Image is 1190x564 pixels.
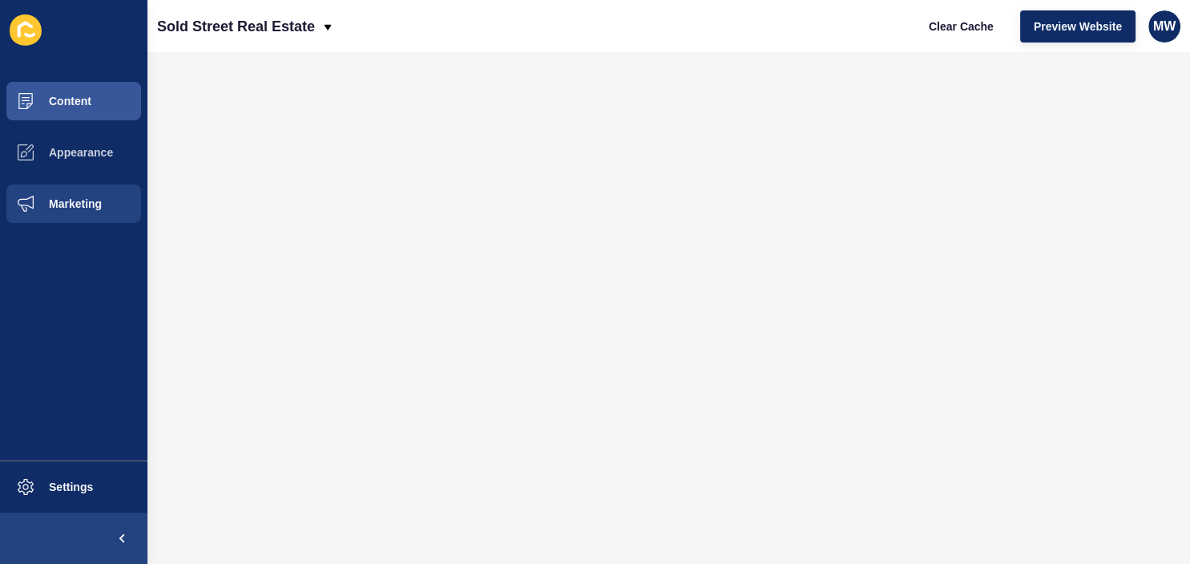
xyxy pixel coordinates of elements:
[1153,18,1176,34] span: MW
[929,18,994,34] span: Clear Cache
[915,10,1007,43] button: Clear Cache
[1020,10,1136,43] button: Preview Website
[1034,18,1122,34] span: Preview Website
[157,6,315,47] p: Sold Street Real Estate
